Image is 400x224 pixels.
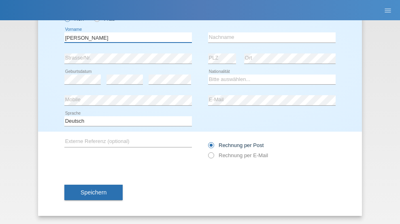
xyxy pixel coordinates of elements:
[208,152,268,158] label: Rechnung per E-Mail
[208,142,264,148] label: Rechnung per Post
[64,185,123,200] button: Speichern
[81,189,106,196] span: Speichern
[208,152,213,162] input: Rechnung per E-Mail
[208,142,213,152] input: Rechnung per Post
[380,8,396,13] a: menu
[384,6,392,15] i: menu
